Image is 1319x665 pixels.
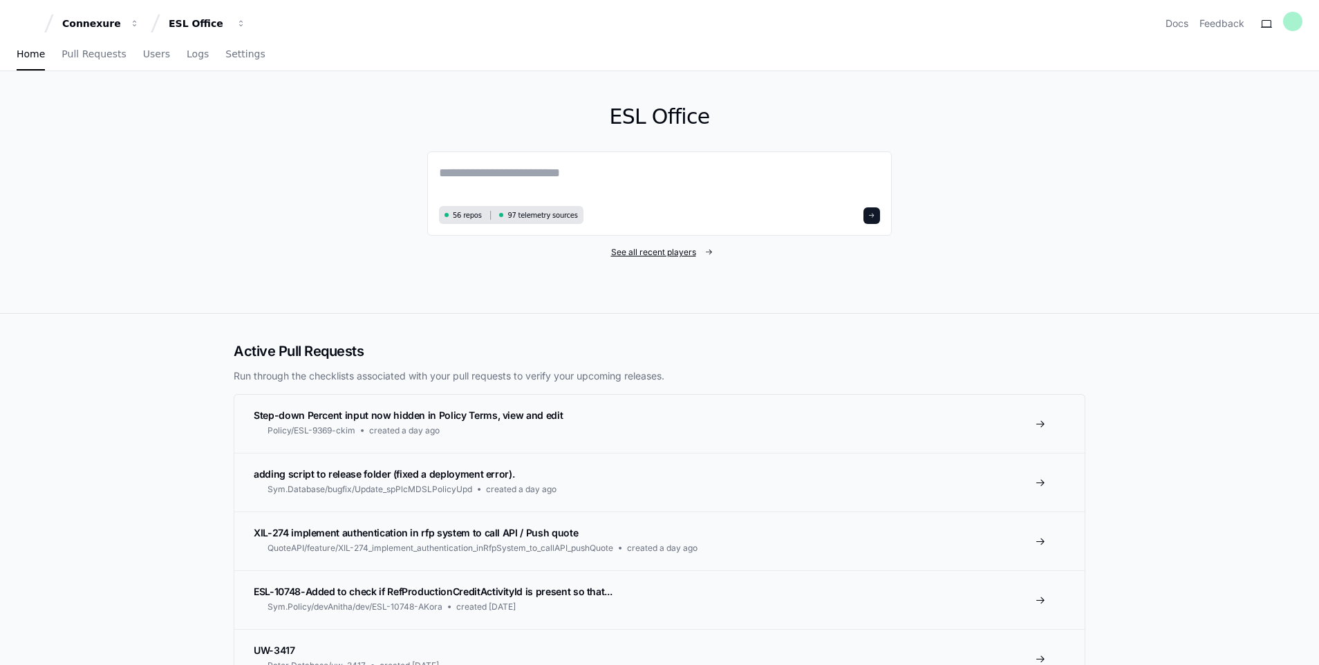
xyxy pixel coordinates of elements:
span: ESL-10748-Added to check if RefProductionCreditActivityId is present so that... [254,586,612,597]
span: 97 telemetry sources [507,210,577,221]
button: ESL Office [163,11,252,36]
a: Pull Requests [62,39,126,71]
span: Settings [225,50,265,58]
button: Connexure [57,11,145,36]
button: Feedback [1199,17,1244,30]
a: Settings [225,39,265,71]
span: QuoteAPI/feature/XIL-274_implement_authentication_inRfpSystem_to_callAPI_pushQuote [268,543,613,554]
span: Users [143,50,170,58]
span: Sym.Policy/devAnitha/dev/ESL-10748-AKora [268,601,442,612]
span: Step-down Percent input now hidden in Policy Terms, view and edit [254,409,563,421]
span: created a day ago [627,543,698,554]
a: Users [143,39,170,71]
span: Policy/ESL-9369-ckim [268,425,355,436]
h2: Active Pull Requests [234,341,1085,361]
span: created a day ago [369,425,440,436]
span: Logs [187,50,209,58]
span: Sym.Database/bugfix/Update_spPlcMDSLPolicyUpd [268,484,472,495]
span: See all recent players [611,247,696,258]
a: ESL-10748-Added to check if RefProductionCreditActivityId is present so that...Sym.Policy/devAnit... [234,570,1085,629]
a: Step-down Percent input now hidden in Policy Terms, view and editPolicy/ESL-9369-ckimcreated a da... [234,395,1085,453]
span: Home [17,50,45,58]
a: Logs [187,39,209,71]
span: XIL-274 implement authentication in rfp system to call API / Push quote [254,527,578,538]
span: Pull Requests [62,50,126,58]
span: 56 repos [453,210,482,221]
a: adding script to release folder (fixed a deployment error).Sym.Database/bugfix/Update_spPlcMDSLPo... [234,453,1085,512]
span: adding script to release folder (fixed a deployment error). [254,468,514,480]
a: Docs [1166,17,1188,30]
span: created [DATE] [456,601,516,612]
a: Home [17,39,45,71]
p: Run through the checklists associated with your pull requests to verify your upcoming releases. [234,369,1085,383]
h1: ESL Office [427,104,892,129]
a: XIL-274 implement authentication in rfp system to call API / Push quoteQuoteAPI/feature/XIL-274_i... [234,512,1085,570]
div: ESL Office [169,17,228,30]
div: Connexure [62,17,122,30]
span: created a day ago [486,484,556,495]
a: See all recent players [427,247,892,258]
span: UW-3417 [254,644,295,656]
